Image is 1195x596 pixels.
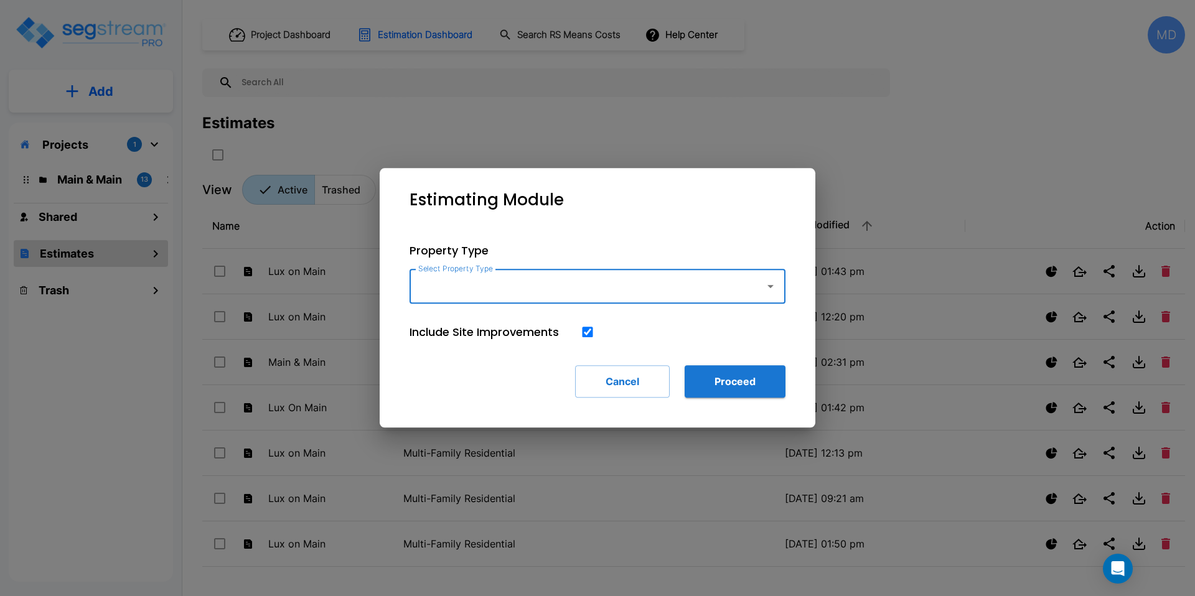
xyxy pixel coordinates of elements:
[575,365,670,398] button: Cancel
[410,324,559,340] p: Include Site Improvements
[410,242,785,259] p: Property Type
[410,188,564,212] p: Estimating Module
[418,263,493,274] label: Select Property Type
[1103,554,1133,584] div: Open Intercom Messenger
[685,365,785,398] button: Proceed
